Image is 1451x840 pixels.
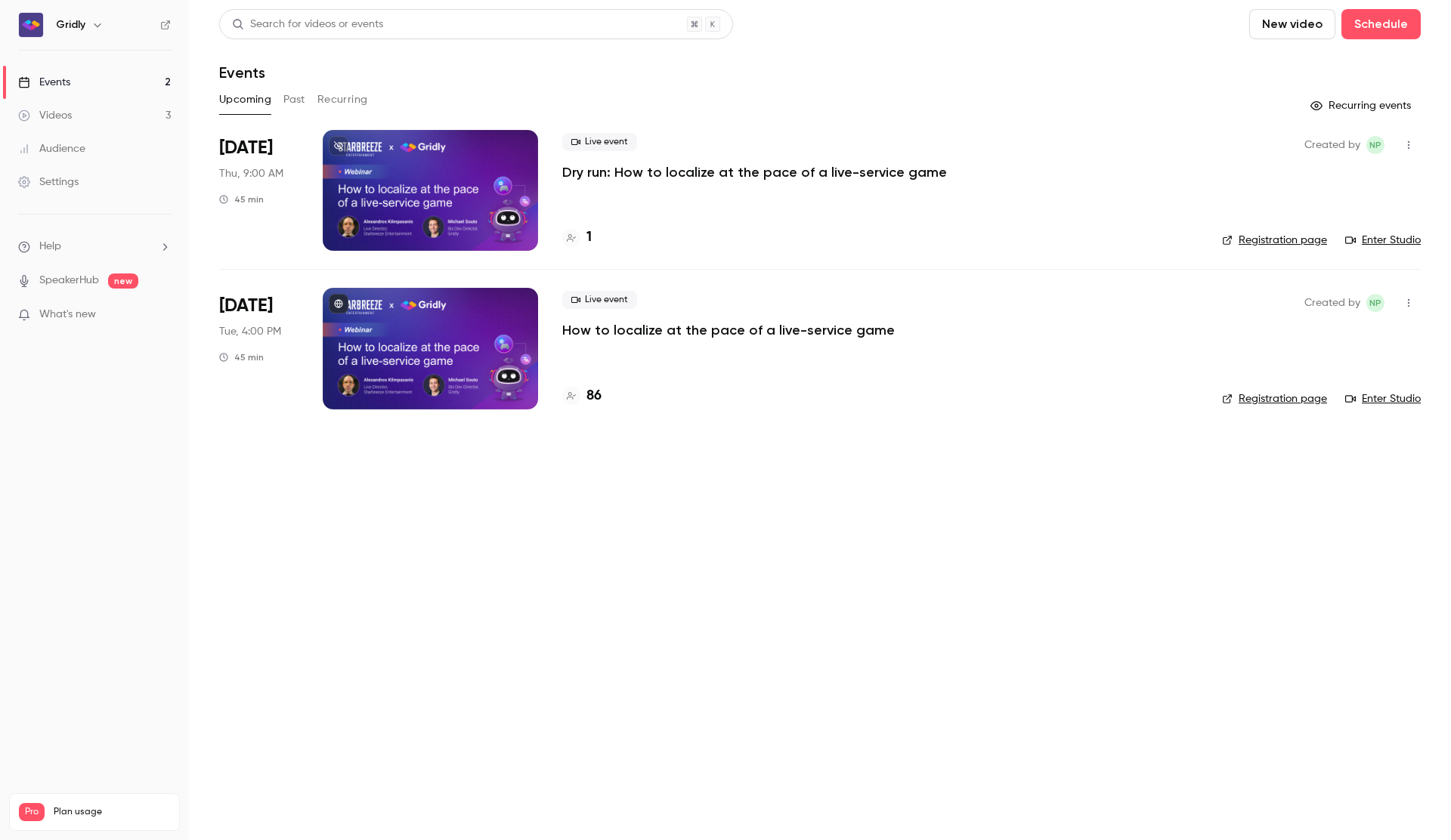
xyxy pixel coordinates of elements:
[219,88,271,112] button: Upcoming
[56,17,85,32] h6: Gridly
[41,88,53,100] img: tab_domain_overview_orange.svg
[108,273,138,289] span: new
[57,89,135,99] div: Domain Overview
[219,130,299,251] div: Sep 11 Thu, 9:00 AM (Europe/Stockholm)
[219,351,264,363] div: 45 min
[39,39,166,51] div: Domain: [DOMAIN_NAME]
[24,39,36,51] img: website_grey.svg
[562,227,592,248] a: 1
[150,88,162,100] img: tab_keywords_by_traffic_grey.svg
[219,193,264,205] div: 45 min
[1366,136,1384,154] span: Ngan Phan
[167,89,255,99] div: Keywords by Traffic
[1249,9,1335,39] button: New video
[219,166,283,181] span: Thu, 9:00 AM
[562,321,895,339] a: How to localize at the pace of a live-service game
[39,273,99,289] a: SpeakerHub
[1341,9,1421,39] button: Schedule
[1366,294,1384,312] span: Ngan Phan
[1304,94,1421,118] button: Recurring events
[19,13,43,37] img: Gridly
[39,239,61,255] span: Help
[1304,294,1360,312] span: Created by
[219,324,281,339] span: Tue, 4:00 PM
[39,307,96,323] span: What's new
[1345,233,1421,248] a: Enter Studio
[562,133,637,151] span: Live event
[18,108,72,123] div: Videos
[219,63,265,82] h1: Events
[24,24,36,36] img: logo_orange.svg
[1304,136,1360,154] span: Created by
[18,174,79,190] div: Settings
[1345,391,1421,406] a: Enter Studio
[283,88,305,112] button: Past
[54,806,170,818] span: Plan usage
[317,88,368,112] button: Recurring
[42,24,74,36] div: v 4.0.25
[586,227,592,248] h4: 1
[19,803,45,821] span: Pro
[219,294,273,318] span: [DATE]
[219,288,299,409] div: Sep 16 Tue, 4:00 PM (Europe/Stockholm)
[1369,136,1381,154] span: NP
[1369,294,1381,312] span: NP
[562,163,947,181] a: Dry run: How to localize at the pace of a live-service game
[1222,233,1327,248] a: Registration page
[586,386,602,406] h4: 86
[18,75,70,90] div: Events
[562,386,602,406] a: 86
[18,141,85,156] div: Audience
[1222,391,1327,406] a: Registration page
[232,17,383,32] div: Search for videos or events
[219,136,273,160] span: [DATE]
[562,291,637,309] span: Live event
[18,239,171,255] li: help-dropdown-opener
